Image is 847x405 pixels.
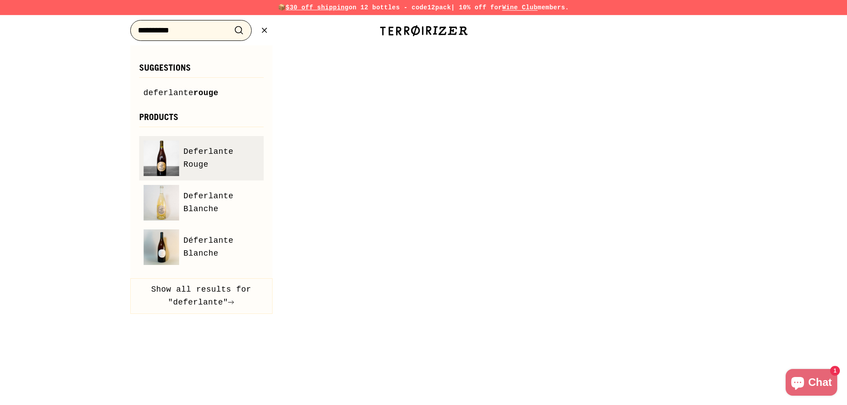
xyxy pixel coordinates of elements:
a: Wine Club [502,4,538,11]
inbox-online-store-chat: Shopify online store chat [783,369,840,398]
span: Déferlante Blanche [184,234,259,260]
a: Déferlante Blanche Déferlante Blanche [144,229,259,265]
span: $30 off shipping [286,4,349,11]
a: Deferlante Blanche Deferlante Blanche [144,185,259,221]
img: Deferlante Blanche [144,185,179,221]
img: Déferlante Blanche [144,229,179,265]
span: Deferlante Rouge [184,145,259,171]
h3: Products [139,112,264,127]
a: Deferlante Rouge Deferlante Rouge [144,140,259,176]
p: 📦 on 12 bottles - code | 10% off for members. [108,3,739,12]
button: Show all results for "deferlante" [130,278,273,314]
strong: 12pack [427,4,451,11]
h3: Suggestions [139,63,264,78]
span: Deferlante Blanche [184,190,259,216]
mark: deferlante [144,88,194,97]
span: rouge [193,88,218,97]
a: deferlanterouge [144,87,259,100]
img: Deferlante Rouge [144,140,179,176]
